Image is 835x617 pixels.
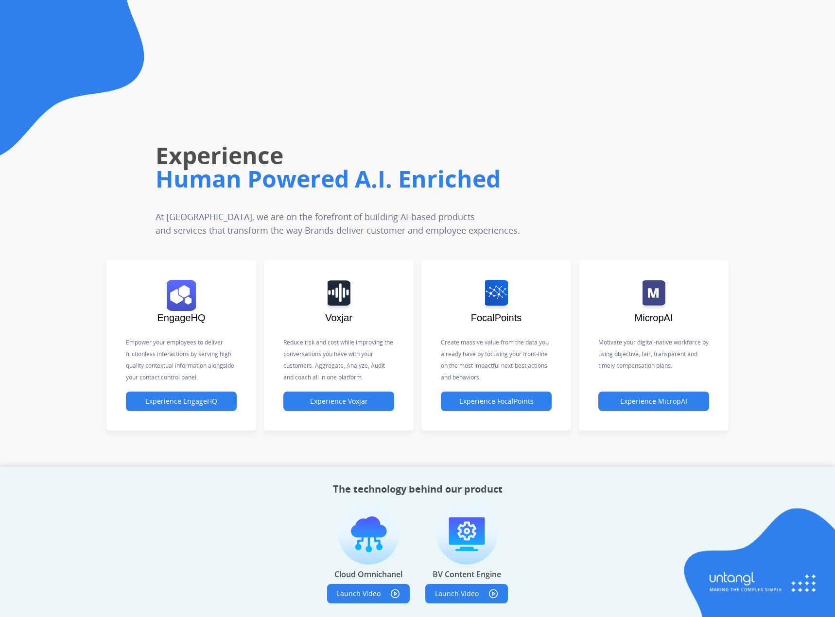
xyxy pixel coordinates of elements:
[167,280,196,311] img: logo
[337,589,381,599] p: Launch Video
[471,312,522,323] span: FocalPoints
[328,280,350,311] img: logo
[679,507,835,617] img: blob-right.png
[325,312,352,323] span: Voxjar
[126,392,237,411] button: Experience EngageHQ
[283,392,394,411] button: Experience Voxjar
[441,392,552,411] button: Experience FocalPoints
[441,337,552,383] p: Create massive value from the data you already have by focusing your front-line on the most impac...
[334,568,402,580] p: Cloud Omnichanel
[338,504,399,565] img: imagen
[488,589,498,599] img: play
[126,337,237,383] p: Empower your employees to deliver frictionless interactions by serving high quality contextual in...
[433,568,501,580] p: BV Content Engine
[425,584,508,603] button: Launch Video
[598,337,709,372] p: Motivate your digital-native workforce by using objective, fair, transparent and timely compensat...
[643,280,665,311] img: logo
[156,210,531,237] p: At [GEOGRAPHIC_DATA], we are on the forefront of building AI-based products and services that tra...
[156,140,593,171] h1: Experience
[333,482,503,496] h2: The technology behind our product
[283,337,394,383] p: Reduce risk and cost while improving the conversations you have with your customers. Aggregate, A...
[436,504,497,565] img: imagen
[435,589,479,599] p: Launch Video
[327,584,410,603] button: Launch Video
[598,397,709,406] a: Experience MicropAI
[441,397,552,406] a: Experience FocalPoints
[157,312,206,323] span: EngageHQ
[126,397,237,406] a: Experience EngageHQ
[485,280,508,311] img: logo
[283,397,394,406] a: Experience Voxjar
[156,163,593,194] h1: Human Powered A.I. Enriched
[390,589,400,599] img: play
[598,392,709,411] button: Experience MicropAI
[635,312,673,323] span: MicropAI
